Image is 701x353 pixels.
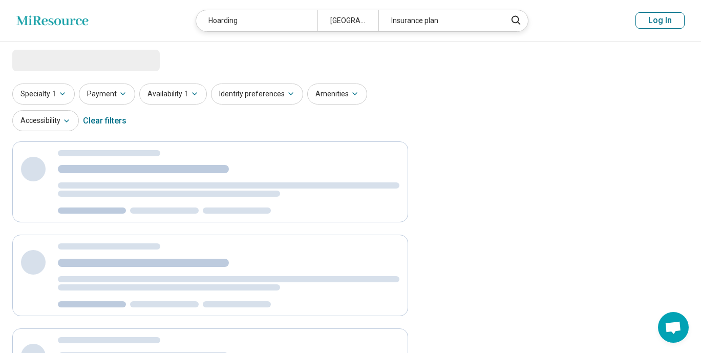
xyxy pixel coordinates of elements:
[211,84,303,105] button: Identity preferences
[79,84,135,105] button: Payment
[378,10,500,31] div: Insurance plan
[658,312,689,343] div: Open chat
[139,84,207,105] button: Availability1
[83,109,126,133] div: Clear filters
[635,12,685,29] button: Log In
[196,10,317,31] div: Hoarding
[12,50,98,70] span: Loading...
[184,89,188,99] span: 1
[12,84,75,105] button: Specialty1
[52,89,56,99] span: 1
[307,84,367,105] button: Amenities
[12,110,79,131] button: Accessibility
[317,10,378,31] div: [GEOGRAPHIC_DATA], [GEOGRAPHIC_DATA]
